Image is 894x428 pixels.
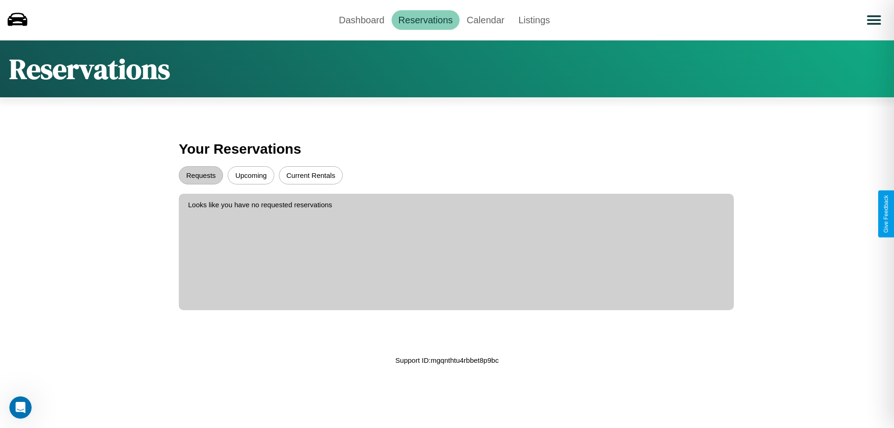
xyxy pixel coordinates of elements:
[460,10,511,30] a: Calendar
[511,10,557,30] a: Listings
[279,166,343,184] button: Current Rentals
[9,396,32,419] iframe: Intercom live chat
[883,195,889,233] div: Give Feedback
[861,7,887,33] button: Open menu
[9,50,170,88] h1: Reservations
[188,198,725,211] p: Looks like you have no requested reservations
[179,166,223,184] button: Requests
[395,354,499,367] p: Support ID: mgqnthtu4rbbet8p9bc
[179,136,715,162] h3: Your Reservations
[228,166,274,184] button: Upcoming
[392,10,460,30] a: Reservations
[332,10,392,30] a: Dashboard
